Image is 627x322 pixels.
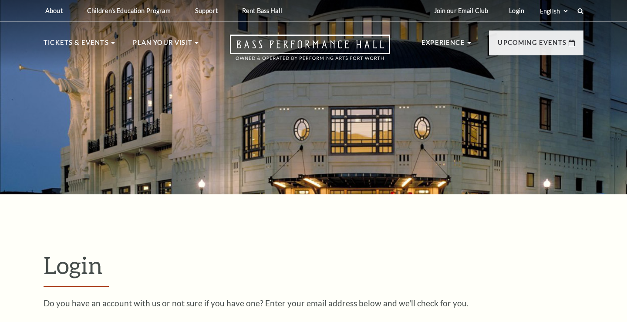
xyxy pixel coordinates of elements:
select: Select: [538,7,569,15]
span: Login [44,251,103,279]
p: Do you have an account with us or not sure if you have one? Enter your email address below and we... [44,299,583,307]
p: Plan Your Visit [133,37,192,53]
p: Rent Bass Hall [242,7,282,14]
p: About [45,7,63,14]
p: Experience [421,37,465,53]
p: Tickets & Events [44,37,109,53]
p: Children's Education Program [87,7,171,14]
p: Support [195,7,218,14]
p: Upcoming Events [498,37,566,53]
